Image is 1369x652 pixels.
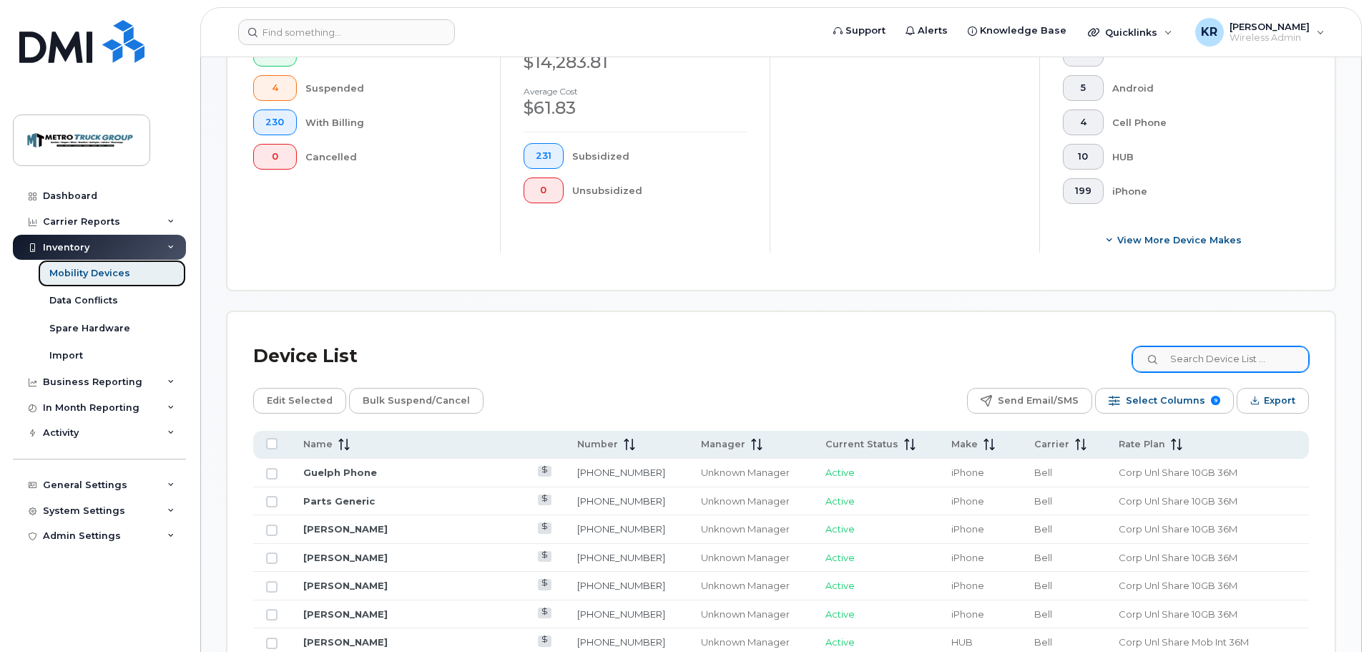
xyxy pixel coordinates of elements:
[572,143,747,169] div: Subsidized
[303,523,388,535] a: [PERSON_NAME]
[1075,82,1091,94] span: 5
[951,467,984,478] span: iPhone
[577,467,665,478] a: [PHONE_NUMBER]
[951,608,984,620] span: iPhone
[1105,26,1157,38] span: Quicklinks
[1119,438,1165,451] span: Rate Plan
[1034,523,1052,535] span: Bell
[577,580,665,591] a: [PHONE_NUMBER]
[538,608,551,618] a: View Last Bill
[951,523,984,535] span: iPhone
[918,24,948,38] span: Alerts
[701,579,800,593] div: Unknown Manager
[538,466,551,477] a: View Last Bill
[701,551,800,565] div: Unknown Manager
[1237,388,1309,414] button: Export
[303,580,388,591] a: [PERSON_NAME]
[253,388,346,414] button: Edit Selected
[303,552,388,563] a: [PERSON_NAME]
[1034,438,1069,451] span: Carrier
[1201,24,1217,41] span: KR
[524,177,564,203] button: 0
[524,143,564,169] button: 231
[701,495,800,508] div: Unknown Manager
[1034,495,1052,507] span: Bell
[1264,390,1295,412] span: Export
[1112,178,1287,204] div: iPhone
[538,551,551,562] a: View Last Bill
[896,16,958,45] a: Alerts
[1126,390,1205,412] span: Select Columns
[1132,346,1309,372] input: Search Device List ...
[1034,636,1052,648] span: Bell
[524,50,747,74] div: $14,283.81
[524,87,747,96] h4: Average cost
[958,16,1076,45] a: Knowledge Base
[1112,110,1287,135] div: Cell Phone
[825,552,855,563] span: Active
[1063,178,1104,204] button: 199
[980,24,1066,38] span: Knowledge Base
[951,580,984,591] span: iPhone
[1119,608,1237,620] span: Corp Unl Share 10GB 36M
[1075,185,1091,197] span: 199
[349,388,484,414] button: Bulk Suspend/Cancel
[577,438,618,451] span: Number
[538,495,551,505] a: View Last Bill
[825,495,855,507] span: Active
[1063,144,1104,170] button: 10
[701,438,745,451] span: Manager
[845,24,885,38] span: Support
[572,177,747,203] div: Unsubsidized
[1112,75,1287,101] div: Android
[1034,467,1052,478] span: Bell
[1075,151,1091,162] span: 10
[1063,227,1286,253] button: View More Device Makes
[701,522,800,536] div: Unknown Manager
[951,636,973,648] span: HUB
[1185,18,1335,47] div: Ken Richardson
[1119,467,1237,478] span: Corp Unl Share 10GB 36M
[524,96,747,120] div: $61.83
[1119,636,1249,648] span: Corp Unl Share Mob Int 36M
[1078,18,1182,47] div: Quicklinks
[267,390,333,412] span: Edit Selected
[577,608,665,620] a: [PHONE_NUMBER]
[1112,144,1287,170] div: HUB
[538,522,551,533] a: View Last Bill
[253,338,358,375] div: Device List
[536,185,551,196] span: 0
[701,466,800,480] div: Unknown Manager
[253,144,297,170] button: 0
[951,552,984,563] span: iPhone
[253,110,297,135] button: 230
[303,636,388,648] a: [PERSON_NAME]
[303,438,333,451] span: Name
[1119,523,1237,535] span: Corp Unl Share 10GB 36M
[825,636,855,648] span: Active
[577,523,665,535] a: [PHONE_NUMBER]
[1119,580,1237,591] span: Corp Unl Share 10GB 36M
[825,523,855,535] span: Active
[825,467,855,478] span: Active
[303,608,388,620] a: [PERSON_NAME]
[1119,552,1237,563] span: Corp Unl Share 10GB 36M
[1211,396,1220,405] span: 9
[577,495,665,507] a: [PHONE_NUMBER]
[1117,233,1242,247] span: View More Device Makes
[1230,32,1310,44] span: Wireless Admin
[305,110,478,135] div: With Billing
[265,151,285,162] span: 0
[825,438,898,451] span: Current Status
[998,390,1079,412] span: Send Email/SMS
[253,75,297,101] button: 4
[823,16,896,45] a: Support
[305,75,478,101] div: Suspended
[538,636,551,646] a: View Last Bill
[1095,388,1234,414] button: Select Columns 9
[577,636,665,648] a: [PHONE_NUMBER]
[363,390,470,412] span: Bulk Suspend/Cancel
[303,467,377,478] a: Guelph Phone
[1034,552,1052,563] span: Bell
[1230,21,1310,32] span: [PERSON_NAME]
